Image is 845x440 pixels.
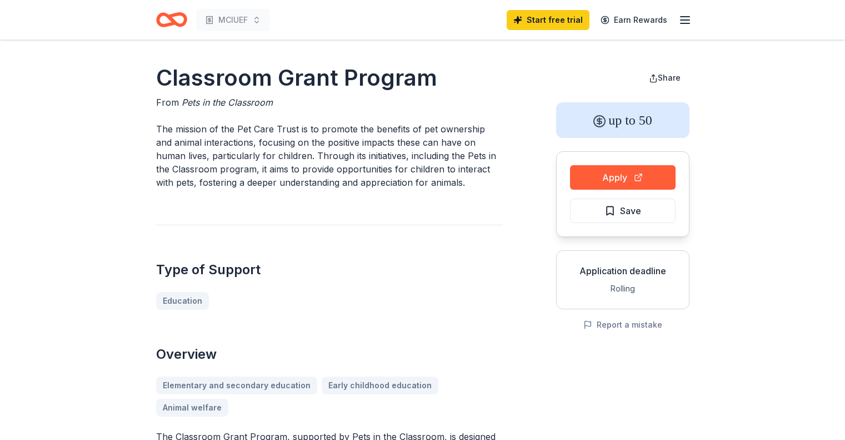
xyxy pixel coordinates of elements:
[556,102,689,138] div: up to 50
[156,96,503,109] div: From
[640,67,689,89] button: Share
[566,282,680,295] div: Rolling
[583,318,662,332] button: Report a mistake
[156,261,503,279] h2: Type of Support
[218,13,248,27] span: MCIUEF
[594,10,674,30] a: Earn Rewards
[156,292,209,310] a: Education
[570,165,676,190] button: Apply
[507,10,589,30] a: Start free trial
[196,9,270,31] button: MCIUEF
[182,97,273,108] span: Pets in the Classroom
[156,62,503,93] h1: Classroom Grant Program
[620,204,641,218] span: Save
[658,73,681,82] span: Share
[570,199,676,223] button: Save
[156,7,187,33] a: Home
[566,264,680,278] div: Application deadline
[156,345,503,363] h2: Overview
[156,122,503,189] p: The mission of the Pet Care Trust is to promote the benefits of pet ownership and animal interact...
